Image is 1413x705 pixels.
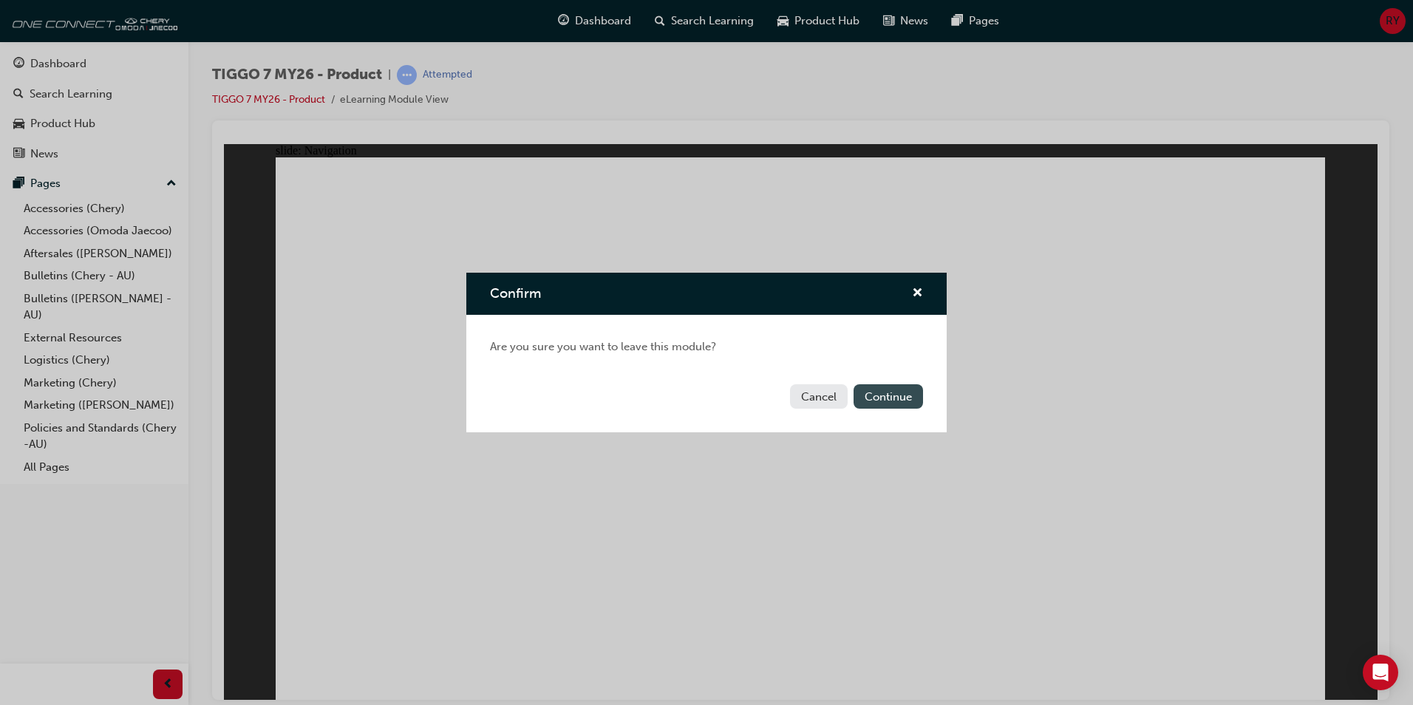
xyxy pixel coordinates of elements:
div: Open Intercom Messenger [1363,655,1398,690]
button: Cancel [790,384,848,409]
div: Confirm [466,273,947,432]
button: cross-icon [912,285,923,303]
span: Confirm [490,285,541,302]
div: Are you sure you want to leave this module? [466,315,947,379]
button: Continue [854,384,923,409]
span: cross-icon [912,287,923,301]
